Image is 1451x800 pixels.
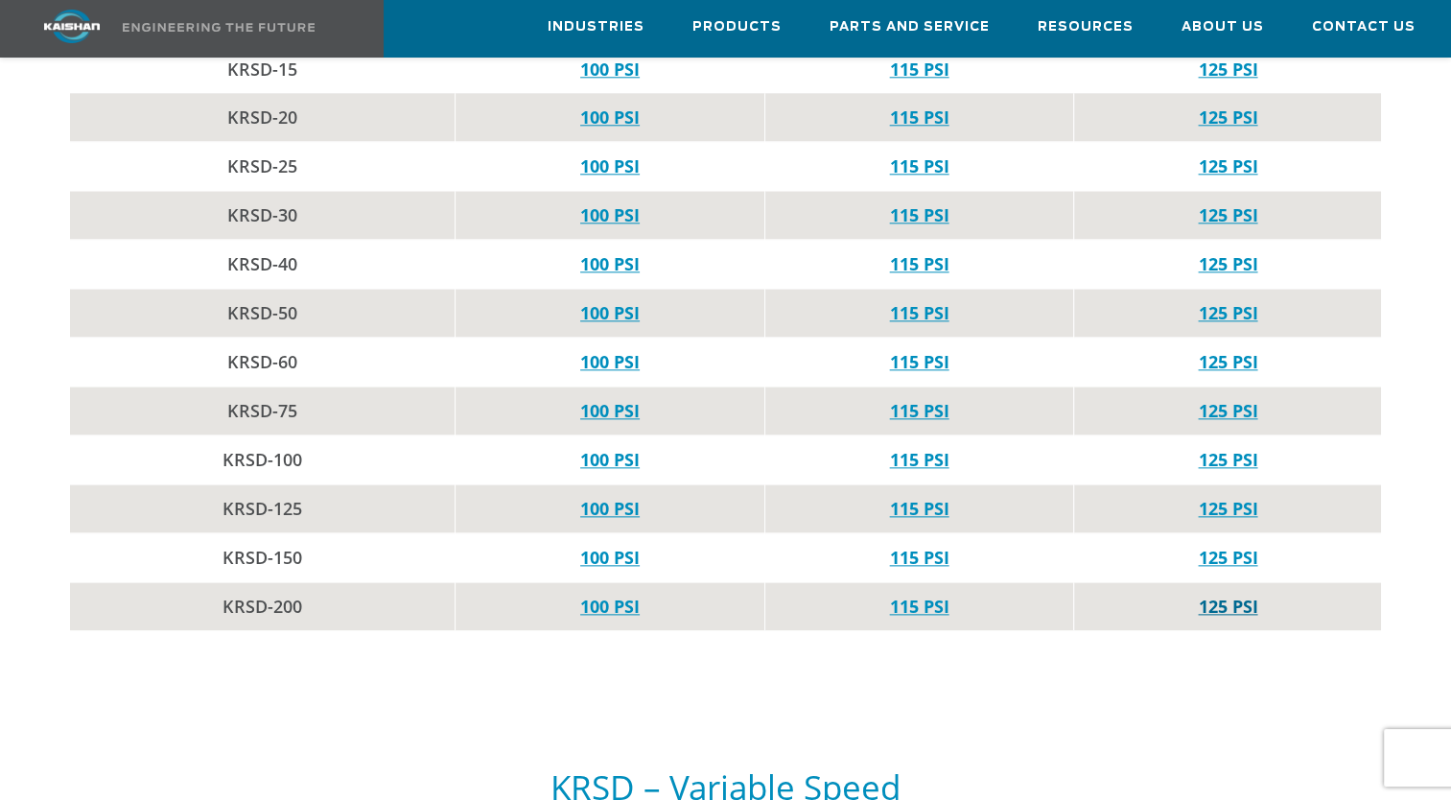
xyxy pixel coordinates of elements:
[70,387,456,435] td: KRSD-75
[580,546,640,569] a: 100 PSI
[1182,1,1264,53] a: About Us
[1182,16,1264,38] span: About Us
[580,448,640,471] a: 100 PSI
[580,203,640,226] a: 100 PSI
[580,58,640,81] a: 100 PSI
[1038,16,1134,38] span: Resources
[580,350,640,373] a: 100 PSI
[548,1,644,53] a: Industries
[580,252,640,275] a: 100 PSI
[890,448,949,471] a: 115 PSI
[890,546,949,569] a: 115 PSI
[1198,497,1257,520] a: 125 PSI
[692,16,782,38] span: Products
[890,154,949,177] a: 115 PSI
[1312,16,1416,38] span: Contact Us
[890,399,949,422] a: 115 PSI
[70,582,456,631] td: KRSD-200
[1198,595,1257,618] a: 125 PSI
[580,106,640,129] a: 100 PSI
[890,203,949,226] a: 115 PSI
[70,93,456,142] td: KRSD-20
[70,435,456,484] td: KRSD-100
[1198,399,1257,422] a: 125 PSI
[70,338,456,387] td: KRSD-60
[580,399,640,422] a: 100 PSI
[890,301,949,324] a: 115 PSI
[1198,154,1257,177] a: 125 PSI
[70,240,456,289] td: KRSD-40
[1198,448,1257,471] a: 125 PSI
[692,1,782,53] a: Products
[70,484,456,533] td: KRSD-125
[1198,58,1257,81] a: 125 PSI
[1198,252,1257,275] a: 125 PSI
[1312,1,1416,53] a: Contact Us
[580,301,640,324] a: 100 PSI
[890,595,949,618] a: 115 PSI
[548,16,644,38] span: Industries
[890,58,949,81] a: 115 PSI
[890,106,949,129] a: 115 PSI
[830,1,990,53] a: Parts and Service
[830,16,990,38] span: Parts and Service
[70,289,456,338] td: KRSD-50
[890,350,949,373] a: 115 PSI
[580,154,640,177] a: 100 PSI
[70,45,456,93] td: KRSD-15
[1198,203,1257,226] a: 125 PSI
[890,497,949,520] a: 115 PSI
[1198,106,1257,129] a: 125 PSI
[70,191,456,240] td: KRSD-30
[1198,350,1257,373] a: 125 PSI
[1038,1,1134,53] a: Resources
[580,595,640,618] a: 100 PSI
[890,252,949,275] a: 115 PSI
[70,533,456,582] td: KRSD-150
[1198,546,1257,569] a: 125 PSI
[580,497,640,520] a: 100 PSI
[123,23,315,32] img: Engineering the future
[1198,301,1257,324] a: 125 PSI
[70,142,456,191] td: KRSD-25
